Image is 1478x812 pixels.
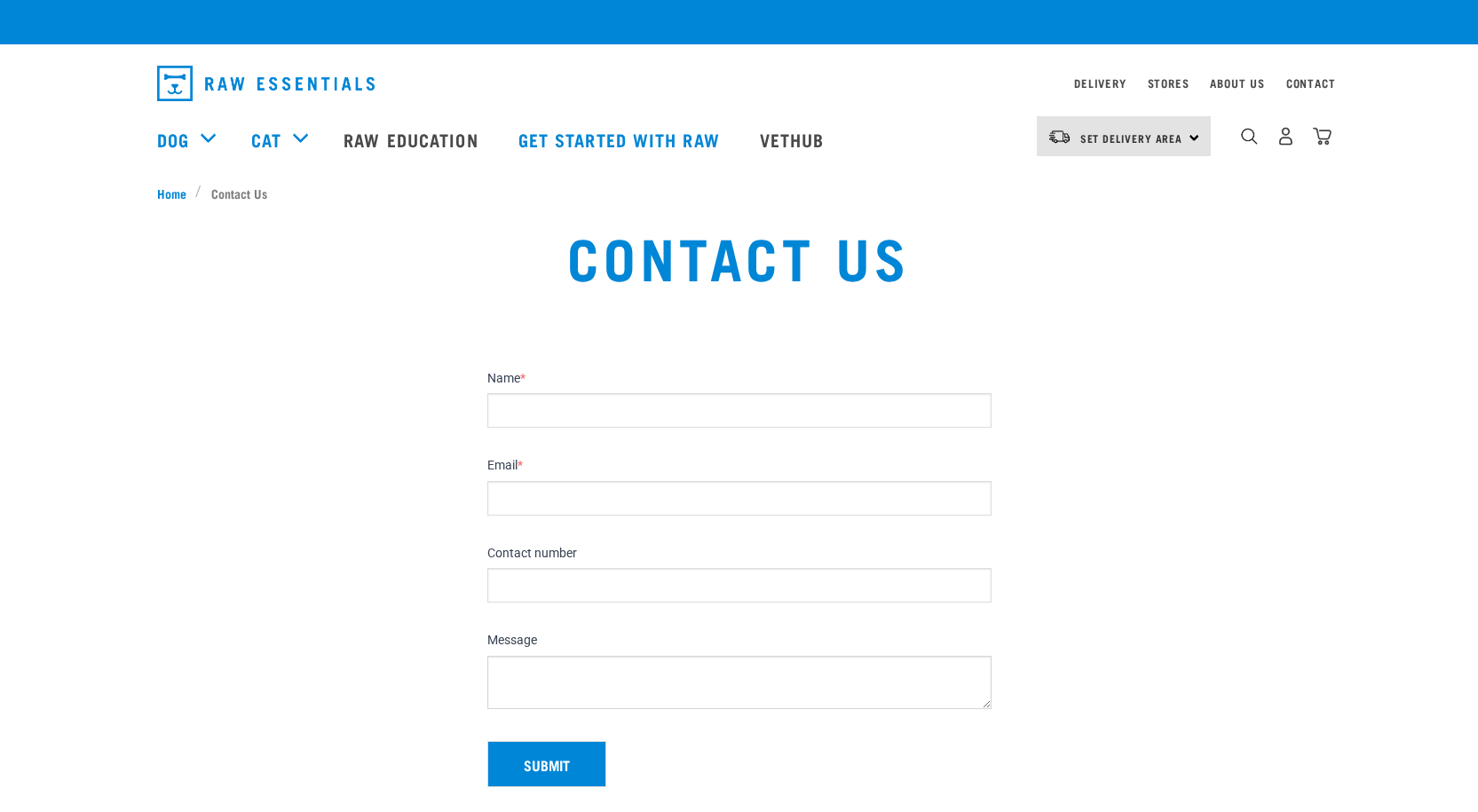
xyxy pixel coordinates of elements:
nav: breadcrumbs [157,184,1322,202]
a: Cat [251,126,281,153]
label: Email [487,458,992,474]
h1: Contact Us [278,224,1199,288]
label: Message [487,633,992,649]
a: Dog [157,126,189,153]
img: user.png [1276,127,1295,146]
nav: dropdown navigation [143,59,1336,108]
a: Raw Education [326,104,500,175]
label: Name [487,371,992,387]
a: About Us [1210,80,1264,86]
img: van-moving.png [1047,129,1071,145]
img: Raw Essentials Logo [157,66,375,101]
img: home-icon@2x.png [1313,127,1332,146]
a: Home [157,184,196,202]
img: home-icon-1@2x.png [1241,128,1258,145]
a: Vethub [742,104,847,175]
button: Submit [487,741,606,787]
span: Set Delivery Area [1080,135,1183,141]
a: Get started with Raw [501,104,742,175]
a: Stores [1148,80,1190,86]
a: Contact [1286,80,1336,86]
span: Home [157,184,186,202]
a: Delivery [1074,80,1126,86]
label: Contact number [487,546,992,562]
